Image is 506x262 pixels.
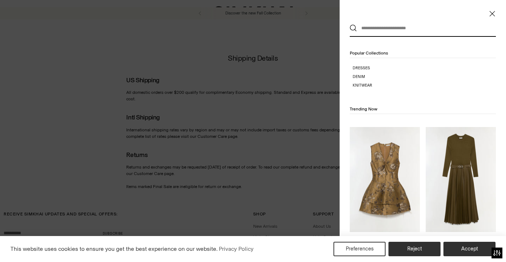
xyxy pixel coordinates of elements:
[10,245,218,252] span: This website uses cookies to ensure you get the best experience on our website.
[353,83,496,88] a: Knitwear
[489,10,496,17] button: Close
[333,242,386,256] button: Preferences
[350,106,377,112] span: Trending Now
[443,242,496,256] button: Accept
[6,235,73,256] iframe: Sign Up via Text for Offers
[353,65,496,71] a: Dresses
[357,20,485,36] input: What are you looking for?
[218,244,255,254] a: Privacy Policy (opens in a new tab)
[353,74,496,80] a: Denim
[350,51,388,56] span: Popular Collections
[350,25,357,32] button: Search
[388,242,441,256] button: Reject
